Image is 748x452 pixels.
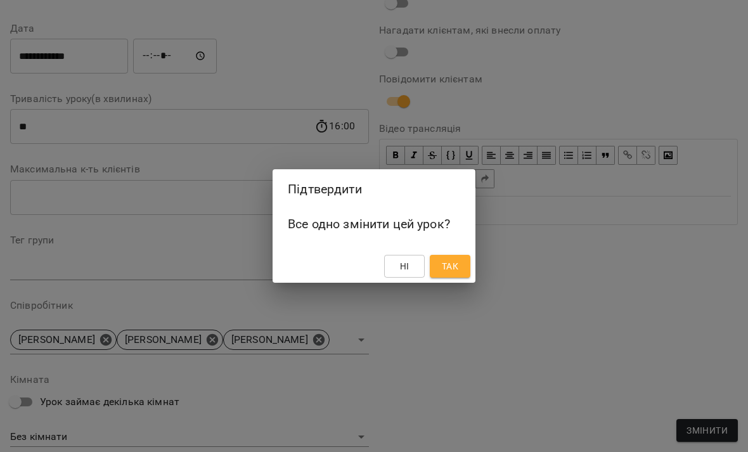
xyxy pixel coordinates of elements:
span: Ні [400,259,409,274]
button: Ні [384,255,425,278]
span: Так [442,259,458,274]
h6: Все одно змінити цей урок? [288,214,460,234]
button: Так [430,255,470,278]
h2: Підтвердити [288,179,460,199]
